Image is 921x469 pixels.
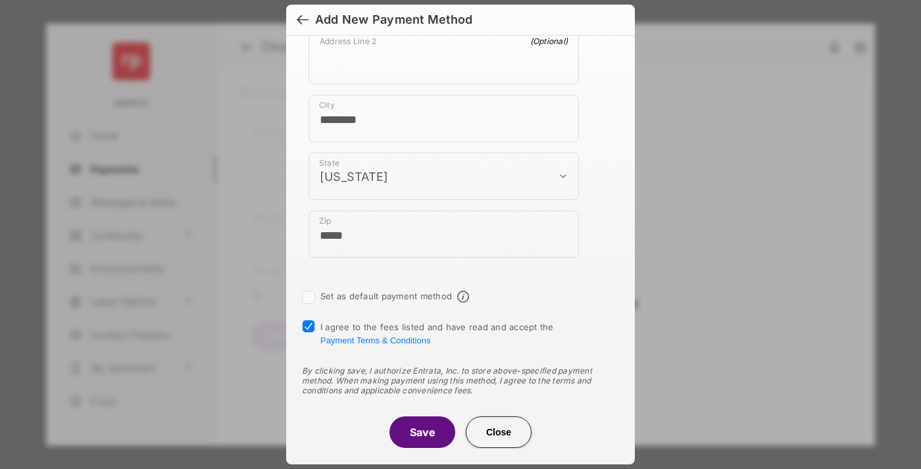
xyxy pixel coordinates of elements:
button: Close [466,416,532,448]
div: Add New Payment Method [315,12,472,27]
div: payment_method_screening[postal_addresses][addressLine2] [309,30,579,84]
div: By clicking save, I authorize Entrata, Inc. to store above-specified payment method. When making ... [302,366,619,395]
label: Set as default payment method [320,291,452,301]
div: payment_method_screening[postal_addresses][administrativeArea] [309,153,579,200]
span: Default payment method info [457,291,469,303]
div: payment_method_screening[postal_addresses][postalCode] [309,210,579,258]
div: payment_method_screening[postal_addresses][locality] [309,95,579,142]
span: I agree to the fees listed and have read and accept the [320,322,554,345]
button: I agree to the fees listed and have read and accept the [320,335,430,345]
button: Save [389,416,455,448]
